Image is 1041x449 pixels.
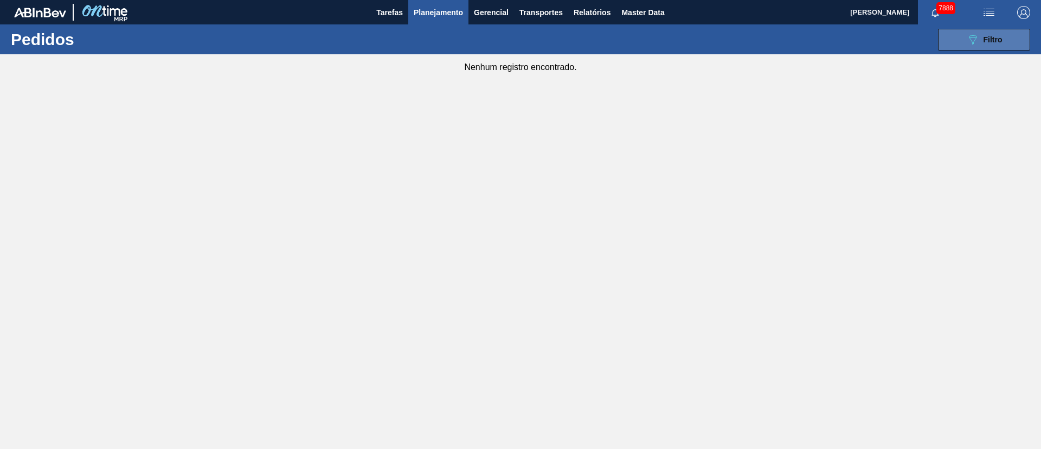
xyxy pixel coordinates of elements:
span: Relatórios [574,6,611,19]
span: 7888 [936,2,955,14]
span: Filtro [984,35,1003,44]
button: Notificações [918,5,953,20]
span: Transportes [519,6,563,19]
span: Master Data [621,6,664,19]
img: userActions [982,6,995,19]
span: Planejamento [414,6,463,19]
img: TNhmsLtSVTkK8tSr43FrP2fwEKptu5GPRR3wAAAABJRU5ErkJggg== [14,8,66,17]
span: Gerencial [474,6,509,19]
h1: Pedidos [11,33,173,46]
span: Tarefas [376,6,403,19]
button: Filtro [938,29,1030,50]
img: Logout [1017,6,1030,19]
